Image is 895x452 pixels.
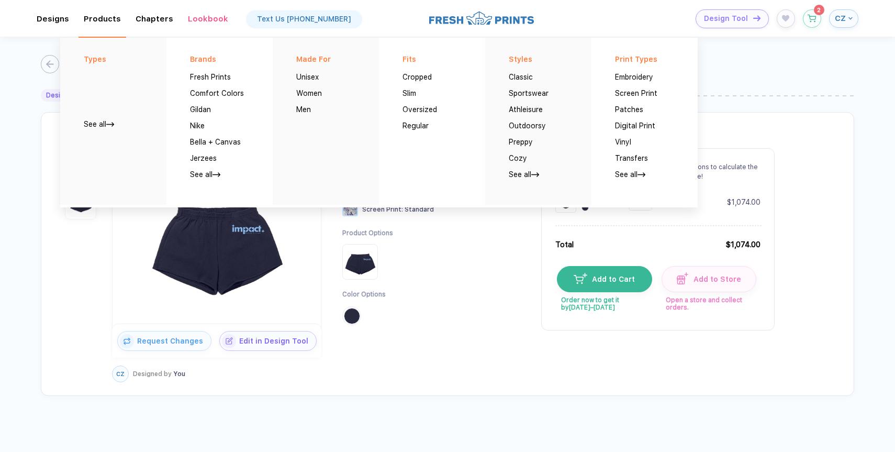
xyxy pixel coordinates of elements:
[725,239,760,250] div: $1,074.00
[112,366,129,382] button: CZ
[509,170,539,179] a: See all
[557,292,651,311] span: Order now to get it by [DATE]–[DATE]
[402,81,416,97] button: Slim
[402,55,456,63] div: Fits
[342,203,358,216] img: Screen Print
[41,55,81,73] button: Back
[727,197,760,207] div: $1,074.00
[574,273,587,283] img: icon
[587,275,635,283] span: Add to Cart
[115,158,318,322] img: 7e61593e-8f5f-4a44-bd3c-f3ca106f5bab_nt_front_1759155667389.jpg
[190,65,231,81] button: Fresh Prints
[190,97,211,114] button: Gildan
[188,14,228,24] div: Lookbook
[236,337,316,345] span: Edit in Design Tool
[662,292,756,311] span: Open a store and collect orders.
[688,275,741,283] span: Add to Store
[116,371,125,378] span: CZ
[190,55,244,63] div: Brands
[60,38,698,207] div: Toggle dropdown menu
[402,65,432,81] button: Cropped
[615,55,669,63] div: Print Types
[84,120,114,128] a: See all
[615,97,643,114] button: Patches
[117,331,211,351] button: iconRequest Changes
[615,65,653,81] button: Embroidery
[133,370,172,378] span: Designed by
[188,14,228,24] div: LookbookToggle dropdown menu chapters
[509,65,533,81] button: Classic
[615,114,655,130] button: Digital Print
[133,370,185,378] div: You
[615,170,645,179] a: See all
[342,290,393,299] div: Color Options
[615,146,648,162] button: Transfers
[402,97,437,114] button: Oversized
[296,65,319,81] button: Unisex
[296,55,350,63] div: Made For
[190,146,217,162] button: Jerzees
[84,14,121,24] div: ProductsToggle dropdown menu
[190,170,220,179] a: See all
[134,337,211,345] span: Request Changes
[46,92,103,99] div: Design # 526045A
[509,81,549,97] button: Sportswear
[429,10,534,26] img: logo
[509,130,533,146] button: Preppy
[509,114,546,130] button: Outdoorsy
[509,55,563,63] div: Styles
[557,266,652,292] button: iconAdd to Cart
[84,55,138,63] div: Types
[296,81,322,97] button: Women
[814,5,824,15] sup: 2
[405,206,434,213] span: Standard
[615,81,657,97] button: Screen Print
[817,7,821,13] span: 2
[247,10,362,27] a: Text Us [PHONE_NUMBER]
[344,246,376,278] img: Product Option
[615,130,631,146] button: Vinyl
[190,114,205,130] button: Nike
[704,14,748,23] span: Design Tool
[509,146,527,162] button: Cozy
[696,9,769,28] button: Design Toolicon
[835,14,846,23] span: CZ
[829,9,858,28] button: CZ
[190,130,241,146] button: Bella + Canvas
[509,97,543,114] button: Athleisure
[296,97,311,114] button: Men
[753,15,760,21] img: icon
[120,334,134,348] img: icon
[190,81,244,97] button: Comfort Colors
[257,15,351,23] div: Text Us [PHONE_NUMBER]
[677,272,689,284] img: icon
[342,229,393,238] div: Product Options
[136,14,173,24] div: ChaptersToggle dropdown menu chapters
[219,331,317,351] button: iconEdit in Design Tool
[662,266,757,292] button: iconAdd to Store
[37,14,69,24] div: DesignsToggle dropdown menu
[555,239,574,250] div: Total
[362,206,403,213] span: Screen Print :
[402,114,429,130] button: Regular
[222,334,236,348] img: icon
